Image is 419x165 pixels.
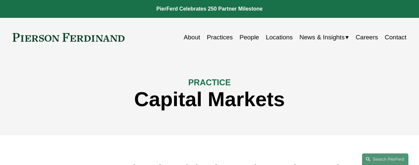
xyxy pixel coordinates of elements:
[362,153,408,165] a: Search this site
[239,31,259,44] a: People
[299,31,349,44] a: folder dropdown
[207,31,233,44] a: Practices
[356,31,378,44] a: Careers
[184,31,200,44] a: About
[385,31,407,44] a: Contact
[299,32,344,43] span: News & Insights
[266,31,292,44] a: Locations
[188,78,231,87] span: PRACTICE
[13,88,406,111] h1: Capital Markets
